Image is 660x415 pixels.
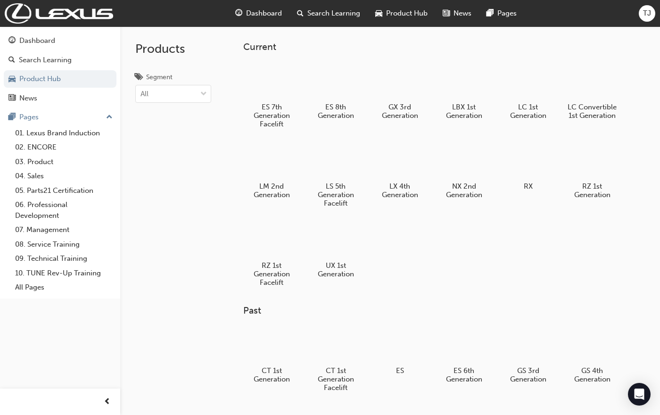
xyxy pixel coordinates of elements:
[435,4,479,23] a: news-iconNews
[568,366,617,383] h5: GS 4th Generation
[135,41,211,57] h2: Products
[439,103,489,120] h5: LBX 1st Generation
[307,218,364,282] a: UX 1st Generation
[643,8,651,19] span: TJ
[564,139,620,202] a: RZ 1st Generation
[19,35,55,46] div: Dashboard
[311,103,361,120] h5: ES 8th Generation
[8,94,16,103] span: news-icon
[228,4,289,23] a: guage-iconDashboard
[19,93,37,104] div: News
[307,60,364,123] a: ES 8th Generation
[8,75,16,83] span: car-icon
[375,366,425,375] h5: ES
[503,366,553,383] h5: GS 3rd Generation
[500,139,556,194] a: RX
[297,8,304,19] span: search-icon
[247,103,297,128] h5: ES 7th Generation Facelift
[564,60,620,123] a: LC Convertible 1st Generation
[497,8,517,19] span: Pages
[436,324,492,387] a: ES 6th Generation
[375,103,425,120] h5: GX 3rd Generation
[4,108,116,126] button: Pages
[104,396,111,408] span: prev-icon
[439,366,489,383] h5: ES 6th Generation
[243,139,300,202] a: LM 2nd Generation
[307,8,360,19] span: Search Learning
[243,324,300,387] a: CT 1st Generation
[243,218,300,290] a: RZ 1st Generation Facelift
[628,383,651,406] div: Open Intercom Messenger
[243,41,645,52] h3: Current
[247,261,297,287] h5: RZ 1st Generation Facelift
[500,60,556,123] a: LC 1st Generation
[564,324,620,387] a: GS 4th Generation
[307,139,364,211] a: LS 5th Generation Facelift
[4,70,116,88] a: Product Hub
[11,237,116,252] a: 08. Service Training
[8,37,16,45] span: guage-icon
[487,8,494,19] span: pages-icon
[11,183,116,198] a: 05. Parts21 Certification
[247,366,297,383] h5: CT 1st Generation
[11,266,116,281] a: 10. TUNE Rev-Up Training
[11,198,116,223] a: 06. Professional Development
[11,169,116,183] a: 04. Sales
[11,280,116,295] a: All Pages
[243,60,300,132] a: ES 7th Generation Facelift
[500,324,556,387] a: GS 3rd Generation
[386,8,428,19] span: Product Hub
[371,60,428,123] a: GX 3rd Generation
[11,155,116,169] a: 03. Product
[454,8,471,19] span: News
[436,139,492,202] a: NX 2nd Generation
[4,30,116,108] button: DashboardSearch LearningProduct HubNews
[307,324,364,396] a: CT 1st Generation Facelift
[146,73,173,82] div: Segment
[311,182,361,207] h5: LS 5th Generation Facelift
[8,56,15,65] span: search-icon
[246,8,282,19] span: Dashboard
[11,140,116,155] a: 02. ENCORE
[368,4,435,23] a: car-iconProduct Hub
[19,112,39,123] div: Pages
[375,8,382,19] span: car-icon
[371,324,428,379] a: ES
[436,60,492,123] a: LBX 1st Generation
[5,3,113,24] img: Trak
[568,182,617,199] h5: RZ 1st Generation
[503,182,553,191] h5: RX
[371,139,428,202] a: LX 4th Generation
[4,90,116,107] a: News
[243,305,645,316] h3: Past
[200,88,207,100] span: down-icon
[568,103,617,120] h5: LC Convertible 1st Generation
[11,126,116,141] a: 01. Lexus Brand Induction
[311,261,361,278] h5: UX 1st Generation
[235,8,242,19] span: guage-icon
[443,8,450,19] span: news-icon
[289,4,368,23] a: search-iconSearch Learning
[375,182,425,199] h5: LX 4th Generation
[503,103,553,120] h5: LC 1st Generation
[4,51,116,69] a: Search Learning
[11,251,116,266] a: 09. Technical Training
[135,74,142,82] span: tags-icon
[4,32,116,50] a: Dashboard
[639,5,655,22] button: TJ
[19,55,72,66] div: Search Learning
[479,4,524,23] a: pages-iconPages
[439,182,489,199] h5: NX 2nd Generation
[106,111,113,124] span: up-icon
[11,223,116,237] a: 07. Management
[8,113,16,122] span: pages-icon
[247,182,297,199] h5: LM 2nd Generation
[311,366,361,392] h5: CT 1st Generation Facelift
[140,89,148,100] div: All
